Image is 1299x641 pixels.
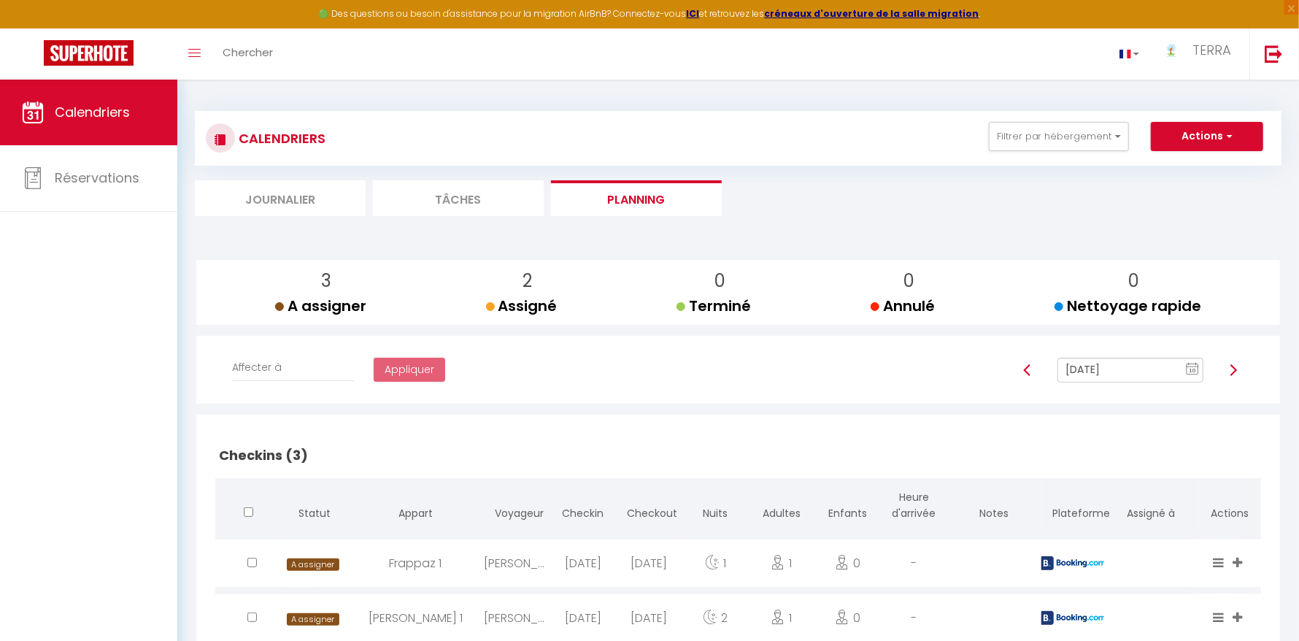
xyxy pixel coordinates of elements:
li: Planning [551,180,722,216]
span: Statut [298,506,331,521]
span: Nettoyage rapide [1055,296,1201,316]
img: ... [1161,42,1183,58]
p: 3 [287,267,366,295]
th: Checkout [616,478,682,536]
span: A assigner [287,559,339,571]
p: 0 [882,267,935,295]
th: Plateforme [1041,478,1104,536]
img: arrow-right3.svg [1227,364,1239,376]
button: Actions [1151,122,1263,151]
th: Voyageur [484,478,550,536]
th: Adultes [749,478,815,536]
span: TERRA [1192,41,1231,59]
text: 10 [1189,367,1196,374]
span: Calendriers [55,103,130,121]
li: Tâches [373,180,544,216]
span: Assigné [486,296,558,316]
span: A assigner [275,296,366,316]
span: Terminé [677,296,751,316]
a: ICI [687,7,700,20]
img: arrow-left3.svg [1022,364,1033,376]
input: Select Date [1057,358,1203,383]
th: Assigné à [1104,478,1198,536]
th: Nuits [682,478,749,536]
span: Chercher [223,45,273,60]
div: [DATE] [616,540,682,587]
img: booking2.png [1040,556,1106,570]
h2: Checkins (3) [215,433,1261,478]
p: 0 [1066,267,1201,295]
p: 2 [498,267,558,295]
div: [DATE] [550,540,616,587]
div: 1 [749,540,815,587]
span: Appart [398,506,433,521]
th: Enfants [815,478,882,536]
h3: CALENDRIERS [235,122,325,155]
img: booking2.png [1040,611,1106,625]
span: A assigner [287,613,339,626]
li: Journalier [195,180,366,216]
a: ... TERRA [1150,28,1249,80]
th: Heure d'arrivée [881,478,947,536]
a: créneaux d'ouverture de la salle migration [765,7,979,20]
img: Super Booking [44,40,134,66]
img: logout [1265,45,1283,63]
button: Appliquer [374,358,445,383]
th: Actions [1198,478,1261,536]
span: Annulé [871,296,935,316]
span: Réservations [55,169,139,187]
a: Chercher [212,28,284,80]
div: 1 [682,540,749,587]
button: Filtrer par hébergement [989,122,1129,151]
div: - [881,540,947,587]
th: Notes [947,478,1041,536]
div: Frappaz 1 [347,540,483,587]
th: Checkin [550,478,616,536]
div: 0 [815,540,882,587]
p: 0 [688,267,751,295]
button: Ouvrir le widget de chat LiveChat [12,6,55,50]
div: [PERSON_NAME] [484,540,550,587]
